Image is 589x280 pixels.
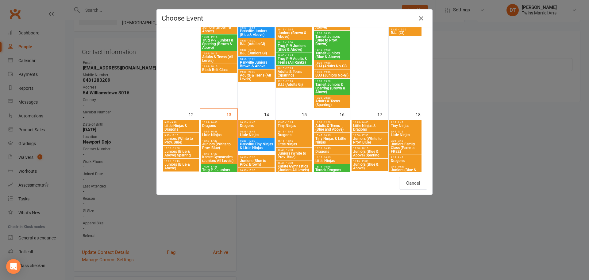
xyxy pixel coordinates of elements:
span: Little Ninjas & Dragons [164,124,198,131]
span: Juniors (Blue & Above) Sparring [391,168,420,175]
span: Little Ninjas [240,133,273,137]
span: 16:15 - 16:45 [202,130,236,133]
span: 19:00 - 19:50 [315,80,349,83]
span: Adults & Teens (Sparring) [277,70,311,77]
span: 15:45 - 16:15 [315,134,349,137]
span: Juniors (White to Prov. Blue) [353,137,387,144]
span: 8:15 - 8:45 [391,121,420,124]
span: 17:30 - 18:15 [315,32,349,35]
div: 17 [377,109,388,119]
span: 16:45 - 17:30 [202,152,236,155]
span: Adults & Teens (All Levels) [240,73,273,81]
span: 19:00 - 19:45 [277,54,311,57]
span: Tarneit Dragons [315,168,349,172]
span: 18:15 - 19:00 [277,41,311,44]
span: Trug P-9 Juniors & Sparring (Brown & Above) [202,38,236,49]
span: Tiny Ninjas [391,124,420,128]
span: 16:15 - 16:45 [240,130,273,133]
span: Tarneit Juniors (Blue & Above) [315,51,349,59]
span: Parkville Juniors Brown & Above [240,61,273,68]
span: Little Ninjas & Dragons [353,124,387,131]
span: Juniors (Blue & Above) Sparring [164,150,198,157]
span: Little Ninjas [315,159,349,163]
span: 9:45 - 10:30 [391,165,420,168]
span: 8:45 - 9:15 [391,130,420,133]
span: 15:45 - 16:15 [277,121,311,124]
span: Little Ninjas [277,142,311,146]
span: Tiny Ninjas [277,124,311,128]
span: 18:30 - 19:15 [240,49,273,51]
span: Juniors (White to Prov. Blue) [240,172,273,179]
span: BJJ (Gi) [391,31,420,35]
span: 9:00 - 9:30 [164,121,198,124]
span: Juniors Family Class (Parents FREE) [391,142,420,153]
span: 16:15 - 16:45 [353,121,387,124]
h4: Choose Event [162,14,427,22]
span: 17:30 - 18:15 [353,147,387,150]
div: 13 [226,109,237,119]
span: Karate Gymnastics (Juniors All Levels) [202,155,236,163]
span: 16:45 - 17:30 [202,140,236,142]
span: Dragons [391,159,420,163]
div: 16 [340,109,351,119]
span: Black Belt Class [202,68,236,72]
div: 14 [264,109,275,119]
span: 18:15 - 19:00 [315,49,349,51]
div: 18 [416,109,427,119]
span: Juniors (Blue & Above) [164,163,198,170]
span: 16:15 - 16:45 [202,121,236,124]
span: 19:30 - 20:30 [240,71,273,73]
button: Cancel [399,177,427,190]
span: 18:30 - 19:15 [202,36,236,38]
span: 16:15 - 16:45 [277,130,311,133]
span: 16:30 - 17:00 [240,140,273,142]
span: 10:15 - 11:00 [164,147,198,150]
span: 19:30 - 20:30 [315,97,349,99]
span: Trug P-9 Adults & Teens (All Ranks) [277,57,311,64]
span: BJJ (Adults No-Gi) [315,64,349,68]
span: 16:45 - 17:30 [240,169,273,172]
span: 19:15 - 20:15 [202,52,236,55]
span: BJJ (Adults Gi) [240,42,273,46]
span: 18:15 - 19:00 [353,160,387,163]
span: 16:15 - 16:45 [315,147,349,150]
span: 16:45 - 17:30 [277,149,311,152]
span: 18:30 - 19:15 [315,71,349,73]
span: 16:15 - 16:45 [277,140,311,142]
span: Juniors (White to Prov. Blue) [164,137,198,144]
span: 17:00 - 17:45 [202,165,236,168]
span: Trug P-9 Juniors (Blue & Above) [277,44,311,51]
span: 19:15 - 20:15 [277,67,311,70]
span: Dragons [202,124,236,128]
span: Adults & Teens (Blue and Above) [315,124,349,131]
span: Dragons [277,133,311,137]
span: Juniors (Blue to Prov. Brown) [240,159,273,166]
span: 11:00 - 12:00 [315,121,349,124]
span: 18:30 - 19:30 [240,39,273,42]
span: Adults & Teens (Sparring) [315,99,349,107]
span: 16:50 - 17:30 [353,134,387,137]
span: 16:15 - 16:45 [240,121,273,124]
span: 18:55 - 19:25 [240,58,273,61]
span: Little Ninjas [202,133,236,137]
span: Dragons [240,124,273,128]
div: 15 [302,109,313,119]
span: Trug P-9 Juniors (White to Prov. Blue) [202,168,236,179]
span: 19:15 - 20:15 [277,80,311,83]
span: 16:15 - 16:45 [315,165,349,168]
span: Little Ninjas [391,133,420,137]
span: 9:35 - 10:15 [164,134,198,137]
span: 16:15 - 16:45 [315,156,349,159]
span: Adults & Teens (All Levels) [202,55,236,62]
span: BJJ (Adults Gi) [277,83,311,86]
span: Juniors (Blue & Above) [353,163,387,170]
span: 18:30 - 19:30 [315,61,349,64]
span: Tarneit Juniors & Sparring (Brown & Above) [315,83,349,94]
div: Open Intercom Messenger [6,259,21,274]
span: BJJ (Juniors No-Gi) [315,73,349,77]
span: Parkville Juniors (Blue & Above) [240,29,273,37]
span: Karate Gymnastics (Juniors All Levels) [277,164,311,172]
div: 12 [189,109,200,119]
span: 12:30 - 13:30 [391,28,420,31]
span: 19:15 - 20:15 [202,65,236,68]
